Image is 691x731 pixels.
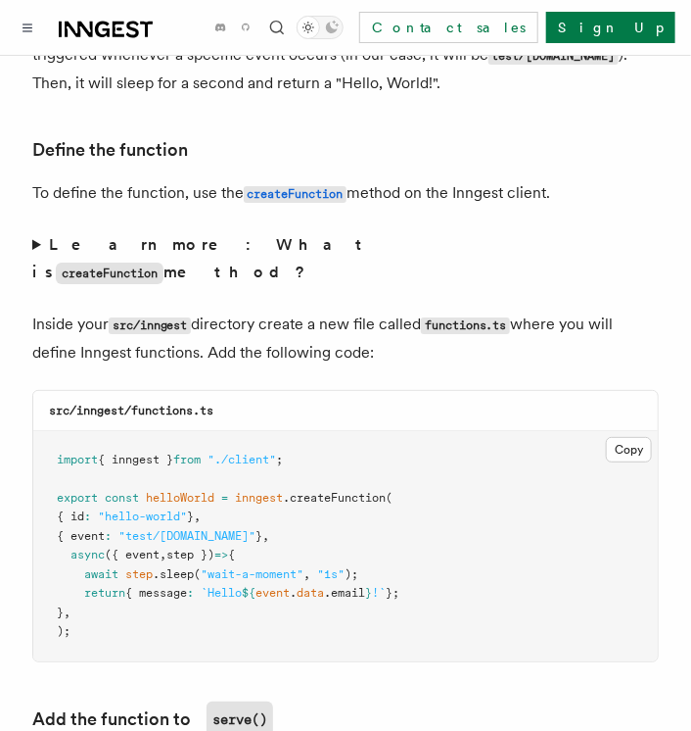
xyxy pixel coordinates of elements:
span: { [228,548,235,561]
span: "wait-a-moment" [201,567,303,581]
button: Copy [606,437,652,463]
span: ( [386,491,392,505]
span: import [57,453,98,466]
span: from [173,453,201,466]
span: { id [57,510,84,523]
span: . [290,586,297,600]
span: => [214,548,228,561]
button: Toggle navigation [16,16,39,39]
span: } [57,606,64,619]
span: : [105,529,112,543]
span: , [262,529,269,543]
p: To define the function, use the method on the Inngest client. [32,179,659,208]
a: Contact sales [359,12,538,43]
button: Find something... [265,16,289,39]
span: step [125,567,153,581]
span: helloWorld [146,491,214,505]
span: "./client" [207,453,276,466]
span: { inngest } [98,453,173,466]
span: ); [345,567,358,581]
span: ; [276,453,283,466]
span: = [221,491,228,505]
span: return [84,586,125,600]
span: "test/[DOMAIN_NAME]" [118,529,255,543]
a: createFunction [244,183,346,202]
span: data [297,586,324,600]
button: Toggle dark mode [297,16,344,39]
a: Sign Up [546,12,675,43]
span: { event [57,529,105,543]
strong: Learn more: What is method? [32,235,370,281]
code: functions.ts [421,317,510,334]
span: : [84,510,91,523]
span: { message [125,586,187,600]
span: async [70,548,105,561]
span: await [84,567,118,581]
code: createFunction [56,263,163,284]
a: Define the function [32,136,188,164]
span: export [57,491,98,505]
span: ); [57,624,70,638]
span: } [255,529,262,543]
span: "1s" [317,567,345,581]
span: , [194,510,201,523]
span: ({ event [105,548,160,561]
span: } [365,586,372,600]
span: .sleep [153,567,194,581]
code: src/inngest [109,317,191,334]
code: src/inngest/functions.ts [49,404,213,417]
span: ( [194,567,201,581]
span: const [105,491,139,505]
summary: Learn more: What iscreateFunctionmethod? [32,231,659,287]
span: ${ [242,586,255,600]
span: }; [386,586,399,600]
span: } [187,510,194,523]
span: inngest [235,491,283,505]
span: , [64,606,70,619]
span: , [303,567,310,581]
p: Inside your directory create a new file called where you will define Inngest functions. Add the f... [32,311,659,366]
span: event [255,586,290,600]
code: createFunction [244,186,346,203]
span: !` [372,586,386,600]
span: .createFunction [283,491,386,505]
span: `Hello [201,586,242,600]
span: : [187,586,194,600]
span: , [160,548,166,561]
code: test/[DOMAIN_NAME] [488,48,619,65]
span: .email [324,586,365,600]
span: "hello-world" [98,510,187,523]
span: step }) [166,548,214,561]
